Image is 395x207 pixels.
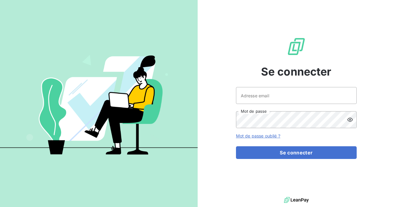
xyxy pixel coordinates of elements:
[236,133,280,138] a: Mot de passe oublié ?
[261,63,332,80] span: Se connecter
[284,196,309,205] img: logo
[287,37,306,56] img: Logo LeanPay
[236,87,357,104] input: placeholder
[236,146,357,159] button: Se connecter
